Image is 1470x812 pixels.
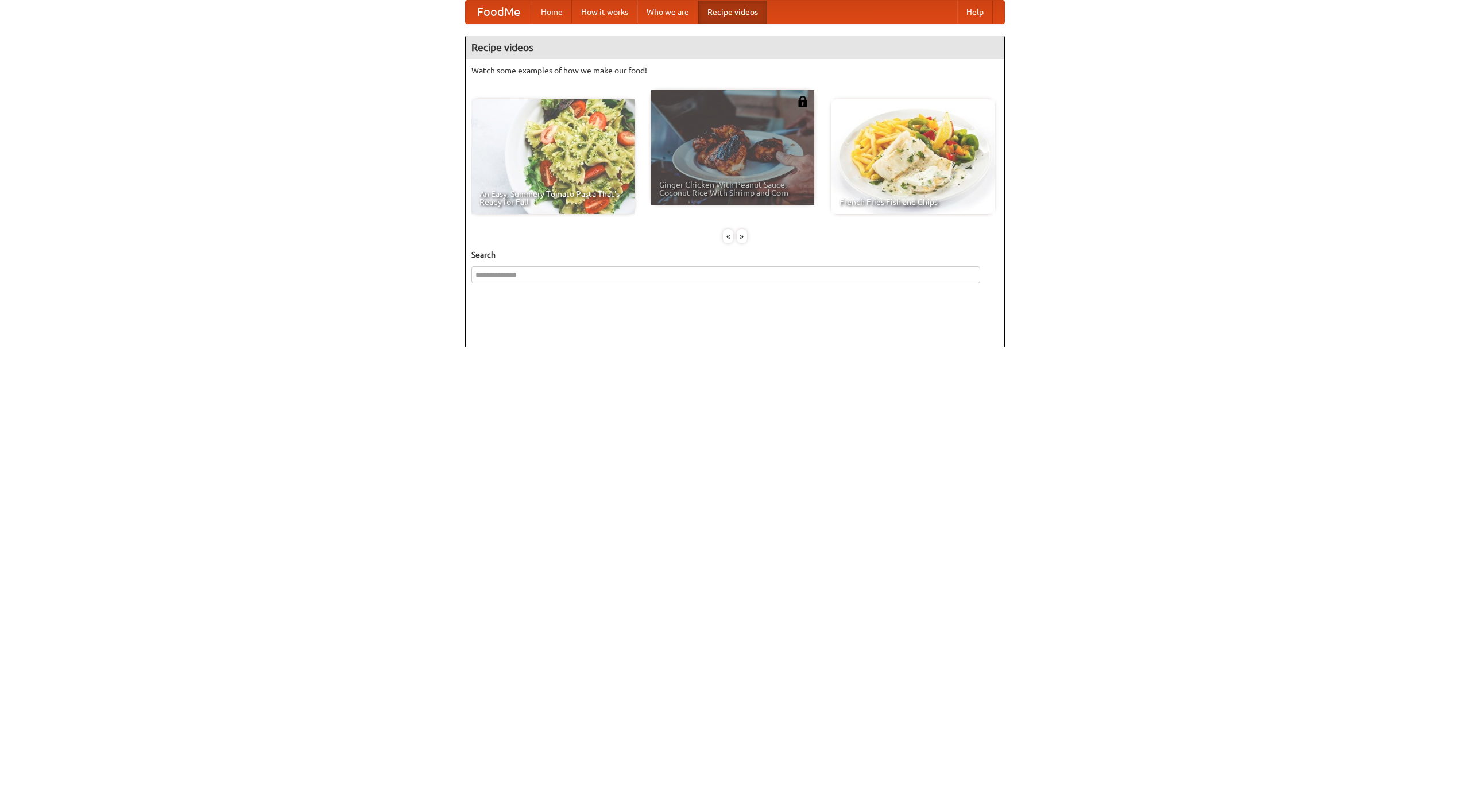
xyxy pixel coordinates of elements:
[737,229,747,243] div: »
[479,190,626,206] span: An Easy, Summery Tomato Pasta That's Ready for Fall
[637,1,698,24] a: Who we are
[840,198,987,206] span: French Fries Fish and Chips
[471,99,635,214] a: An Easy, Summery Tomato Pasta That's Ready for Fall
[471,249,999,261] h5: Search
[466,36,1004,59] h4: Recipe videos
[698,1,767,24] a: Recipe videos
[723,229,733,243] div: «
[532,1,572,24] a: Home
[466,1,532,24] a: FoodMe
[797,96,808,107] img: 483408.png
[831,99,995,214] a: French Fries Fish and Chips
[572,1,637,24] a: How it works
[471,65,999,76] p: Watch some examples of how we make our food!
[957,1,993,24] a: Help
